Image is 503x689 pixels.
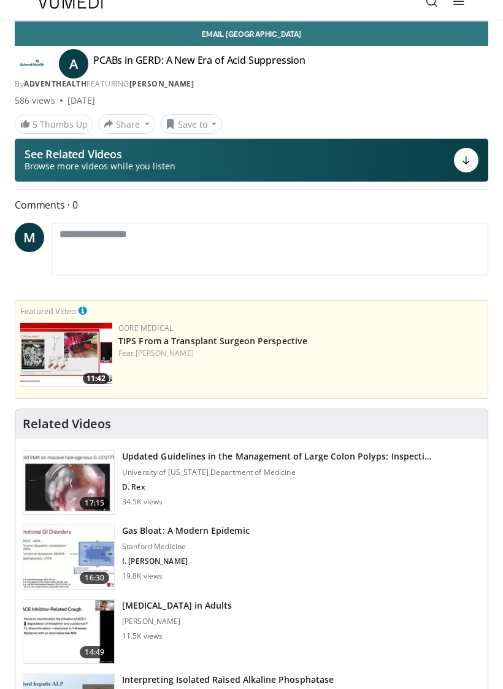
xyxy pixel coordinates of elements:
[15,115,93,134] a: 5 Thumbs Up
[136,348,194,358] a: [PERSON_NAME]
[15,197,488,213] span: Comments 0
[118,323,173,333] a: Gore Medical
[122,497,163,507] p: 34.5K views
[122,450,431,463] h3: Updated Guidelines in the Management of Large Colon Polyps: Inspecti…
[122,617,232,626] p: [PERSON_NAME]
[122,599,232,612] h3: [MEDICAL_DATA] in Adults
[93,54,305,74] h4: PCABs in GERD: A New Era of Acid Suppression
[20,323,112,387] img: 4003d3dc-4d84-4588-a4af-bb6b84f49ae6.150x105_q85_crop-smart_upscale.jpg
[59,49,88,79] a: A
[15,223,44,252] a: M
[122,631,163,641] p: 11.5K views
[20,323,112,387] a: 11:42
[122,556,250,566] p: I. [PERSON_NAME]
[122,674,334,686] h3: Interpreting Isolated Raised Alkaline Phosphatase
[15,94,55,107] span: 586 views
[25,148,175,160] p: See Related Videos
[122,468,431,477] p: University of [US_STATE] Department of Medicine
[67,94,95,107] div: [DATE]
[83,373,109,384] span: 11:42
[33,118,37,130] span: 5
[23,525,114,589] img: 480ec31d-e3c1-475b-8289-0a0659db689a.150x105_q85_crop-smart_upscale.jpg
[80,646,109,658] span: 14:49
[118,348,483,359] div: Feat.
[80,572,109,584] span: 16:30
[122,571,163,581] p: 19.8K views
[23,450,480,515] a: 17:15 Updated Guidelines in the Management of Large Colon Polyps: Inspecti… University of [US_STA...
[98,114,155,134] button: Share
[122,482,431,492] p: D. Rex
[23,451,114,515] img: dfcfcb0d-b871-4e1a-9f0c-9f64970f7dd8.150x105_q85_crop-smart_upscale.jpg
[23,599,480,664] a: 14:49 [MEDICAL_DATA] in Adults [PERSON_NAME] 11.5K views
[160,114,223,134] button: Save to
[20,306,76,317] small: Featured Video
[23,525,480,590] a: 16:30 Gas Bloat: A Modern Epidemic Stanford Medicine I. [PERSON_NAME] 19.8K views
[122,542,250,552] p: Stanford Medicine
[15,139,488,182] button: See Related Videos Browse more videos while you listen
[24,79,86,89] a: AdventHealth
[129,79,194,89] a: [PERSON_NAME]
[25,160,175,172] span: Browse more videos while you listen
[80,497,109,509] span: 17:15
[118,335,307,347] a: TIPS From a Transplant Surgeon Perspective
[23,417,111,431] h4: Related Videos
[15,21,488,46] a: Email [GEOGRAPHIC_DATA]
[15,79,488,90] div: By FEATURING
[122,525,250,537] h3: Gas Bloat: A Modern Epidemic
[15,54,49,74] img: AdventHealth
[23,600,114,664] img: 11950cd4-d248-4755-8b98-ec337be04c84.150x105_q85_crop-smart_upscale.jpg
